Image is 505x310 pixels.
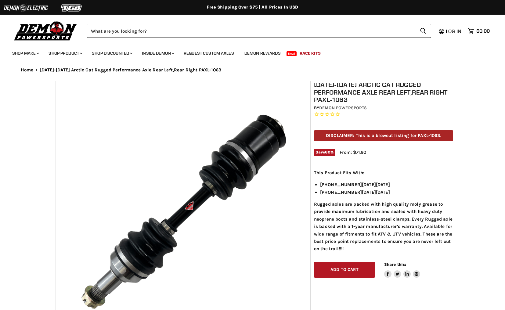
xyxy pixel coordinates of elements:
a: Inside Demon [137,47,178,59]
span: $0.00 [476,28,490,34]
span: New! [287,51,297,56]
nav: Breadcrumbs [9,67,497,73]
button: Search [415,24,431,38]
h1: [DATE]-[DATE] Arctic Cat Rugged Performance Axle Rear Left,Rear Right PAXL-1063 [314,81,453,103]
span: [DATE]-[DATE] Arctic Cat Rugged Performance Axle Rear Left,Rear Right PAXL-1063 [40,67,221,73]
p: This Product Fits With: [314,169,453,176]
img: TGB Logo 2 [49,2,95,14]
span: From: $71.60 [340,150,366,155]
li: [PHONE_NUMBER][DATE][DATE] [320,189,453,196]
img: Demon Powersports [12,20,79,41]
span: Save % [314,149,335,156]
a: Request Custom Axles [179,47,239,59]
input: Search [87,24,415,38]
img: Demon Electric Logo 2 [3,2,49,14]
span: Log in [446,28,461,34]
a: $0.00 [465,27,493,35]
span: Add to cart [330,267,359,272]
div: by [314,105,453,111]
span: Share this: [384,262,406,267]
span: Rated 0.0 out of 5 stars 0 reviews [314,111,453,118]
button: Add to cart [314,262,375,278]
div: Rugged axles are packed with high quality moly grease to provide maximum lubrication and sealed w... [314,169,453,253]
a: Home [21,67,34,73]
a: Shop Product [44,47,86,59]
li: [PHONE_NUMBER][DATE][DATE] [320,181,453,188]
span: 60 [325,150,330,154]
ul: Main menu [8,45,488,59]
a: Demon Powersports [319,105,367,110]
a: Shop Discounted [87,47,136,59]
div: Free Shipping Over $75 | All Prices In USD [9,5,497,10]
a: Log in [443,28,465,34]
a: Demon Rewards [240,47,285,59]
form: Product [87,24,431,38]
a: Race Kits [295,47,325,59]
aside: Share this: [384,262,420,278]
a: Shop Make [8,47,43,59]
p: DISCLAIMER: This is a blowout listing for PAXL-1063. [314,130,453,141]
